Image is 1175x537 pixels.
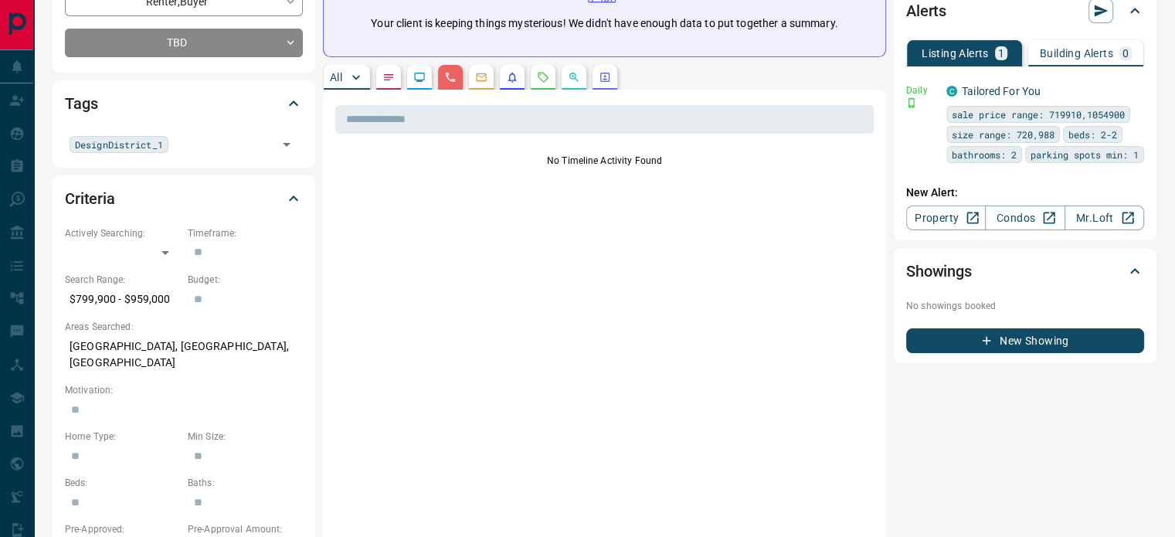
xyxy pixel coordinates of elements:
p: Areas Searched: [65,320,303,334]
span: parking spots min: 1 [1031,147,1139,162]
p: Search Range: [65,273,180,287]
span: size range: 720,988 [952,127,1054,142]
p: Home Type: [65,430,180,444]
p: Listing Alerts [922,48,989,59]
button: New Showing [906,328,1144,353]
p: Motivation: [65,383,303,397]
p: No showings booked [906,299,1144,313]
svg: Requests [537,71,549,83]
p: Daily [906,83,937,97]
p: $799,900 - $959,000 [65,287,180,312]
a: Mr.Loft [1065,206,1144,230]
span: beds: 2-2 [1068,127,1117,142]
svg: Push Notification Only [906,97,917,108]
a: Property [906,206,986,230]
div: Showings [906,253,1144,290]
p: Budget: [188,273,303,287]
svg: Opportunities [568,71,580,83]
h2: Showings [906,259,972,284]
p: Beds: [65,476,180,490]
svg: Emails [475,71,487,83]
svg: Agent Actions [599,71,611,83]
p: New Alert: [906,185,1144,201]
svg: Listing Alerts [506,71,518,83]
a: Tailored For You [962,85,1041,97]
h2: Criteria [65,186,115,211]
p: Timeframe: [188,226,303,240]
p: Building Alerts [1040,48,1113,59]
h2: Tags [65,91,97,116]
div: Criteria [65,180,303,217]
div: TBD [65,29,303,57]
p: 1 [998,48,1004,59]
span: sale price range: 719910,1054900 [952,107,1125,122]
a: Condos [985,206,1065,230]
span: DesignDistrict_1 [75,137,163,152]
p: Min Size: [188,430,303,444]
button: Open [276,134,297,155]
svg: Notes [382,71,395,83]
div: condos.ca [946,86,957,97]
svg: Lead Browsing Activity [413,71,426,83]
svg: Calls [444,71,457,83]
p: All [330,72,342,83]
p: Your client is keeping things mysterious! We didn't have enough data to put together a summary. [371,15,837,32]
div: Tags [65,85,303,122]
p: Pre-Approved: [65,522,180,536]
p: Actively Searching: [65,226,180,240]
p: Baths: [188,476,303,490]
span: bathrooms: 2 [952,147,1017,162]
p: [GEOGRAPHIC_DATA], [GEOGRAPHIC_DATA], [GEOGRAPHIC_DATA] [65,334,303,376]
p: No Timeline Activity Found [335,154,874,168]
p: Pre-Approval Amount: [188,522,303,536]
p: 0 [1122,48,1129,59]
